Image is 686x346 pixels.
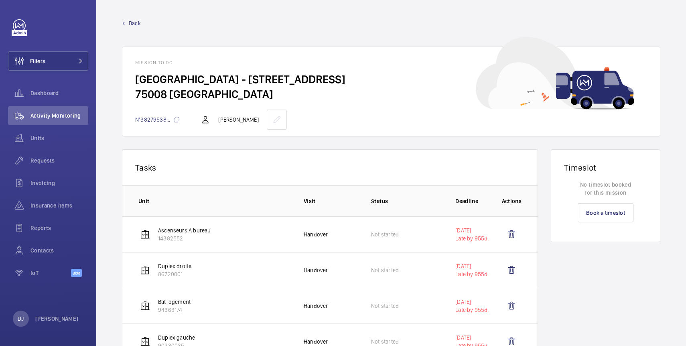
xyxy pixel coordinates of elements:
[135,163,525,173] p: Tasks
[455,262,489,270] p: [DATE]
[455,334,489,342] p: [DATE]
[135,72,647,87] h2: [GEOGRAPHIC_DATA] - [STREET_ADDRESS]
[455,306,489,314] p: Late by 955d.
[371,338,399,346] p: Not started
[135,60,647,65] h1: Mission to do
[35,315,79,323] p: [PERSON_NAME]
[304,266,328,274] p: Handover
[578,203,633,222] a: Book a timeslot
[30,112,88,120] span: Activity Monitoring
[30,179,88,187] span: Invoicing
[371,302,399,310] p: Not started
[140,230,150,239] img: elevator.svg
[455,197,489,205] p: Deadline
[218,116,258,124] p: [PERSON_NAME]
[304,338,328,346] p: Handover
[30,134,88,142] span: Units
[564,181,647,197] p: No timeslot booked for this mission
[158,234,211,242] p: 14382552
[455,298,489,306] p: [DATE]
[158,226,211,234] p: Ascenseurs A bureau
[30,57,45,65] span: Filters
[158,270,191,278] p: 86720001
[30,89,88,97] span: Dashboard
[71,269,82,277] span: Beta
[135,87,647,102] h2: 75008 [GEOGRAPHIC_DATA]
[158,262,191,270] p: Duplex droite
[8,51,88,71] button: Filters
[129,19,141,27] span: Back
[455,234,489,242] p: Late by 955d.
[371,230,399,238] p: Not started
[455,270,489,278] p: Late by 955d.
[18,315,24,323] p: DJ
[140,301,150,311] img: elevator.svg
[304,302,328,310] p: Handover
[30,224,88,232] span: Reports
[30,201,88,210] span: Insurance items
[371,266,399,274] p: Not started
[304,230,328,238] p: Handover
[455,226,489,234] p: [DATE]
[138,197,291,205] p: Unit
[140,265,150,275] img: elevator.svg
[30,246,88,254] span: Contacts
[564,163,647,173] h1: Timeslot
[30,269,71,277] span: IoT
[158,334,195,342] p: Duplex gauche
[158,298,191,306] p: Bat logement
[158,306,191,314] p: 94363174
[502,197,522,205] p: Actions
[30,157,88,165] span: Requests
[135,116,180,123] span: N°38279538...
[476,37,634,110] img: car delivery
[371,197,442,205] p: Status
[304,197,358,205] p: Visit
